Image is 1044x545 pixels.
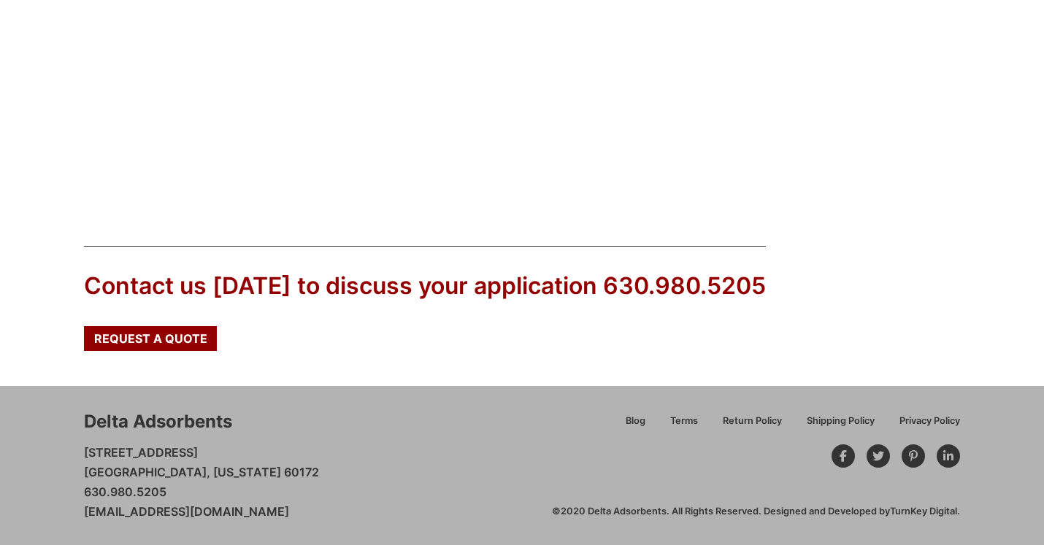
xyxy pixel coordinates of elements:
[84,326,217,351] a: Request a Quote
[899,417,960,426] span: Privacy Policy
[658,413,710,438] a: Terms
[723,417,782,426] span: Return Policy
[890,506,957,517] a: TurnKey Digital
[887,413,960,438] a: Privacy Policy
[807,417,875,426] span: Shipping Policy
[613,413,658,438] a: Blog
[94,333,207,344] span: Request a Quote
[84,270,766,303] div: Contact us [DATE] to discuss your application 630.980.5205
[84,443,319,522] p: [STREET_ADDRESS] [GEOGRAPHIC_DATA], [US_STATE] 60172 630.980.5205
[670,417,698,426] span: Terms
[710,413,794,438] a: Return Policy
[794,413,887,438] a: Shipping Policy
[626,417,645,426] span: Blog
[84,409,232,434] div: Delta Adsorbents
[552,505,960,518] div: ©2020 Delta Adsorbents. All Rights Reserved. Designed and Developed by .
[84,504,289,519] a: [EMAIL_ADDRESS][DOMAIN_NAME]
